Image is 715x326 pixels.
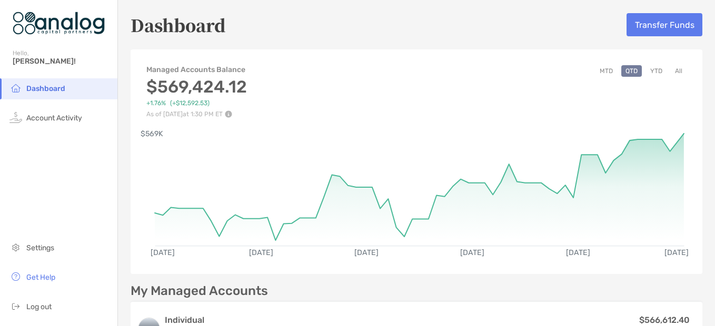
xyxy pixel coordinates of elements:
img: activity icon [9,111,22,124]
p: As of [DATE] at 1:30 PM ET [146,110,247,118]
img: get-help icon [9,270,22,283]
img: household icon [9,81,22,94]
span: Dashboard [26,84,65,93]
p: My Managed Accounts [131,284,268,298]
text: [DATE] [249,248,273,257]
img: settings icon [9,241,22,253]
button: All [671,65,687,77]
span: [PERSON_NAME]! [13,57,111,66]
button: Transfer Funds [627,13,702,36]
span: ( +$12,592.53 ) [170,99,210,107]
button: QTD [621,65,642,77]
img: Performance Info [225,110,232,118]
span: Get Help [26,273,55,282]
text: [DATE] [355,248,379,257]
h5: Dashboard [131,13,226,37]
text: [DATE] [461,248,485,257]
img: logout icon [9,300,22,312]
text: [DATE] [566,248,590,257]
img: Zoe Logo [13,4,105,42]
text: [DATE] [664,248,689,257]
text: [DATE] [151,248,175,257]
h3: $569,424.12 [146,77,247,97]
button: MTD [595,65,617,77]
span: Account Activity [26,114,82,123]
text: $569K [141,129,163,138]
span: Settings [26,243,54,252]
h4: Managed Accounts Balance [146,65,247,74]
span: Log out [26,302,52,311]
button: YTD [646,65,667,77]
span: +1.76% [146,99,166,107]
